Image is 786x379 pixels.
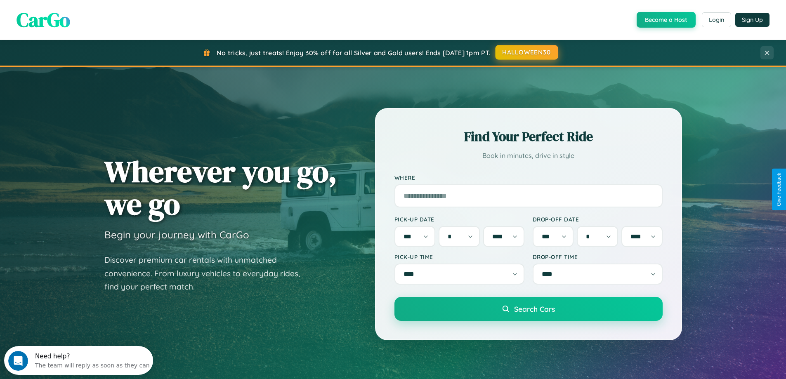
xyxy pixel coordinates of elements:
[3,3,153,26] div: Open Intercom Messenger
[514,304,555,313] span: Search Cars
[496,45,558,60] button: HALLOWEEN30
[394,253,524,260] label: Pick-up Time
[394,150,663,162] p: Book in minutes, drive in style
[4,346,153,375] iframe: Intercom live chat discovery launcher
[104,155,337,220] h1: Wherever you go, we go
[31,14,146,22] div: The team will reply as soon as they can
[17,6,70,33] span: CarGo
[394,297,663,321] button: Search Cars
[533,253,663,260] label: Drop-off Time
[217,49,491,57] span: No tricks, just treats! Enjoy 30% off for all Silver and Gold users! Ends [DATE] 1pm PT.
[776,173,782,206] div: Give Feedback
[8,351,28,371] iframe: Intercom live chat
[394,216,524,223] label: Pick-up Date
[637,12,696,28] button: Become a Host
[104,228,249,241] h3: Begin your journey with CarGo
[702,12,731,27] button: Login
[31,7,146,14] div: Need help?
[394,174,663,181] label: Where
[104,253,311,294] p: Discover premium car rentals with unmatched convenience. From luxury vehicles to everyday rides, ...
[533,216,663,223] label: Drop-off Date
[394,127,663,146] h2: Find Your Perfect Ride
[735,13,769,27] button: Sign Up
